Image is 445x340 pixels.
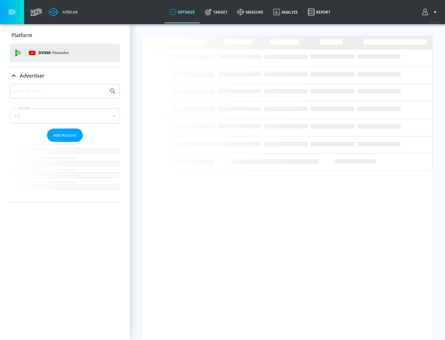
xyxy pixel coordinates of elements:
[303,1,335,23] a: Report
[11,32,32,39] p: Platform
[10,44,120,62] div: DV360: Youtube
[10,142,120,202] nav: list of Advertiser
[18,106,31,110] label: Sort By
[232,1,268,23] a: measure
[12,87,106,95] input: Search by name
[430,20,439,24] span: v 4.24.0
[10,67,120,84] div: Advertiser
[268,1,303,23] a: Analyze
[20,72,44,79] p: Advertiser
[164,1,200,23] a: optimize
[60,9,78,15] div: Atrium
[200,1,232,23] a: Target
[49,7,78,17] a: Atrium
[10,108,120,124] div: A-Z
[52,49,69,56] p: Youtube
[47,129,83,142] button: Add Account
[53,132,77,139] span: Add Account
[10,27,120,44] div: Platform
[10,84,120,202] div: Advertiser
[39,49,69,56] p: DV360:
